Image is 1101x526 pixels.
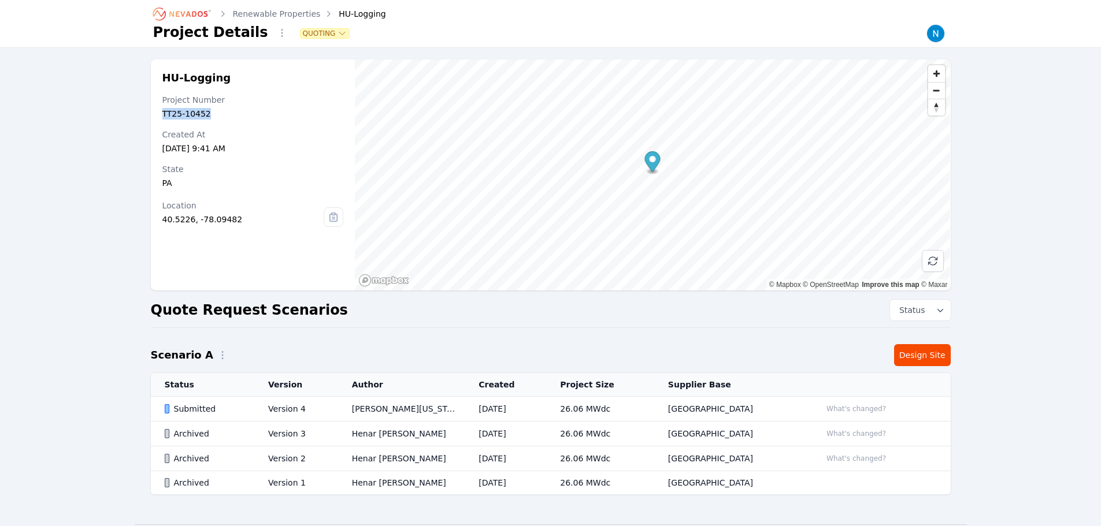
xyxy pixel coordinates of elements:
tr: ArchivedVersion 3Henar [PERSON_NAME][DATE]26.06 MWdc[GEOGRAPHIC_DATA]What's changed? [151,421,951,446]
td: Henar [PERSON_NAME] [338,446,465,471]
button: Zoom in [928,65,945,82]
h1: Project Details [153,23,268,42]
td: Version 1 [254,471,338,495]
span: Status [895,304,925,316]
div: Project Number [162,94,344,106]
td: 26.06 MWdc [546,446,654,471]
th: Supplier Base [654,373,807,397]
div: Archived [165,453,249,464]
div: Archived [165,428,249,439]
td: 26.06 MWdc [546,421,654,446]
div: HU-Logging [322,8,385,20]
a: OpenStreetMap [803,281,859,289]
div: Submitted [165,403,249,415]
td: Version 3 [254,421,338,446]
td: 26.06 MWdc [546,471,654,495]
h2: Scenario A [151,347,213,363]
td: Henar [PERSON_NAME] [338,421,465,446]
canvas: Map [355,59,950,290]
tr: ArchivedVersion 1Henar [PERSON_NAME][DATE]26.06 MWdc[GEOGRAPHIC_DATA] [151,471,951,495]
div: Map marker [645,151,661,175]
th: Version [254,373,338,397]
td: [DATE] [465,421,546,446]
button: Zoom out [928,82,945,99]
th: Project Size [546,373,654,397]
a: Renewable Properties [233,8,321,20]
td: [GEOGRAPHIC_DATA] [654,397,807,421]
button: Quoting [301,29,350,38]
div: Archived [165,477,249,488]
div: PA [162,177,344,189]
div: Location [162,200,324,211]
td: [GEOGRAPHIC_DATA] [654,421,807,446]
div: Created At [162,129,344,140]
th: Created [465,373,546,397]
td: [GEOGRAPHIC_DATA] [654,446,807,471]
td: Henar [PERSON_NAME] [338,471,465,495]
td: Version 2 [254,446,338,471]
div: 40.5226, -78.09482 [162,214,324,225]
td: [DATE] [465,446,546,471]
a: Design Site [894,344,951,366]
th: Status [151,373,255,397]
a: Improve this map [862,281,919,289]
div: State [162,163,344,175]
button: Status [890,300,951,320]
img: Nick Rompala [926,24,945,43]
button: Reset bearing to north [928,99,945,115]
h2: Quote Request Scenarios [151,301,348,319]
a: Mapbox [769,281,801,289]
button: What's changed? [821,402,891,415]
button: What's changed? [821,427,891,440]
td: [DATE] [465,397,546,421]
tr: ArchivedVersion 2Henar [PERSON_NAME][DATE]26.06 MWdc[GEOGRAPHIC_DATA]What's changed? [151,446,951,471]
td: Version 4 [254,397,338,421]
a: Maxar [921,281,948,289]
th: Author [338,373,465,397]
button: What's changed? [821,452,891,465]
td: [PERSON_NAME][US_STATE] [338,397,465,421]
td: [GEOGRAPHIC_DATA] [654,471,807,495]
td: 26.06 MWdc [546,397,654,421]
div: TT25-10452 [162,108,344,120]
a: Mapbox homepage [358,274,409,287]
div: [DATE] 9:41 AM [162,143,344,154]
nav: Breadcrumb [153,5,386,23]
td: [DATE] [465,471,546,495]
h2: HU-Logging [162,71,344,85]
span: Zoom out [928,83,945,99]
tr: SubmittedVersion 4[PERSON_NAME][US_STATE][DATE]26.06 MWdc[GEOGRAPHIC_DATA]What's changed? [151,397,951,421]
